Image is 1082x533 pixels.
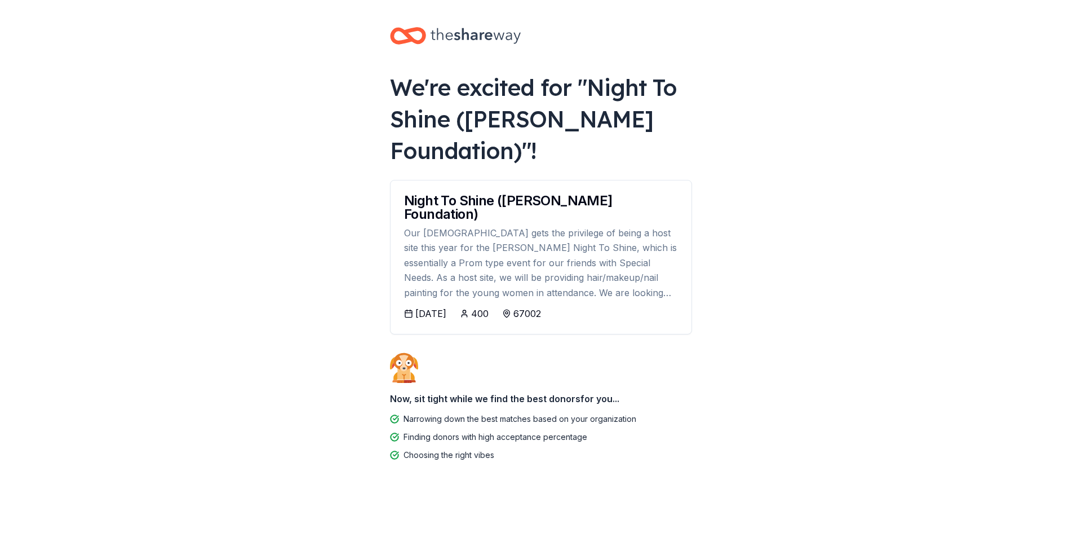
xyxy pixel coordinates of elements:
div: We're excited for " Night To Shine ([PERSON_NAME] Foundation) "! [390,72,692,166]
div: 400 [471,307,489,320]
div: [DATE] [415,307,446,320]
div: Finding donors with high acceptance percentage [403,430,587,444]
div: Now, sit tight while we find the best donors for you... [390,387,692,410]
div: Narrowing down the best matches based on your organization [403,412,636,426]
div: Choosing the right vibes [403,448,494,462]
div: Our [DEMOGRAPHIC_DATA] gets the privilege of being a host site this year for the [PERSON_NAME] Ni... [404,226,678,300]
div: 67002 [513,307,541,320]
img: Dog waiting patiently [390,353,418,383]
div: Night To Shine ([PERSON_NAME] Foundation) [404,194,678,221]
